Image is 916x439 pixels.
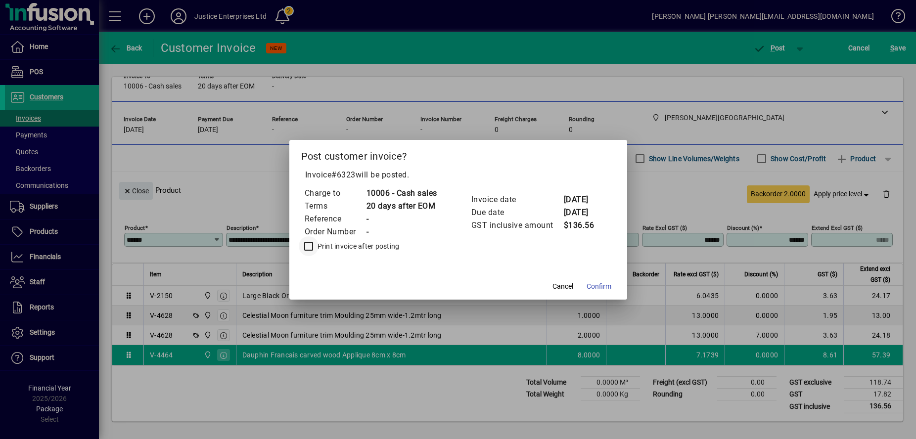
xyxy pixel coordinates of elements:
td: - [366,213,437,225]
td: Terms [304,200,366,213]
span: #6323 [331,170,356,179]
td: [DATE] [563,206,603,219]
td: GST inclusive amount [471,219,563,232]
h2: Post customer invoice? [289,140,627,169]
td: [DATE] [563,193,603,206]
button: Cancel [547,278,579,296]
td: $136.56 [563,219,603,232]
td: Order Number [304,225,366,238]
td: Charge to [304,187,366,200]
span: Cancel [552,281,573,292]
p: Invoice will be posted . [301,169,615,181]
button: Confirm [583,278,615,296]
td: - [366,225,437,238]
label: Print invoice after posting [316,241,400,251]
span: Confirm [587,281,611,292]
td: Invoice date [471,193,563,206]
td: 10006 - Cash sales [366,187,437,200]
td: Due date [471,206,563,219]
td: 20 days after EOM [366,200,437,213]
td: Reference [304,213,366,225]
